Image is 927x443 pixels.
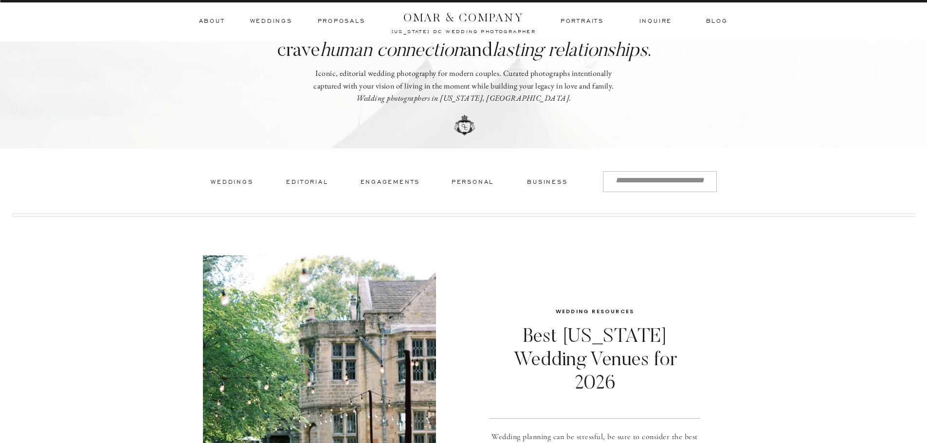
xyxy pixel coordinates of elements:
[385,8,542,21] a: OMAR & COMPANY
[556,307,634,315] a: Wedding Resources
[250,17,292,26] a: Weddings
[320,42,463,61] i: human connection
[286,178,329,188] a: editorial
[451,178,495,188] a: personal
[199,17,224,26] a: ABOUT
[513,328,677,394] a: Best [US_STATE] Wedding Venues for 2026
[210,178,254,188] a: Weddings
[527,178,569,188] a: business
[311,67,617,112] p: Iconic, editorial wedding photography for modern couples. Curated photographs intentionally captu...
[318,17,365,26] a: Proposals
[492,42,648,61] i: lasting relationships
[361,178,420,188] a: Engagements
[356,93,571,103] a: Wedding photographers in [US_STATE], [GEOGRAPHIC_DATA].
[639,17,673,26] a: inquire
[706,17,727,26] a: BLOG
[560,17,605,26] a: Portraits
[365,28,563,33] a: [US_STATE] dc wedding photographer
